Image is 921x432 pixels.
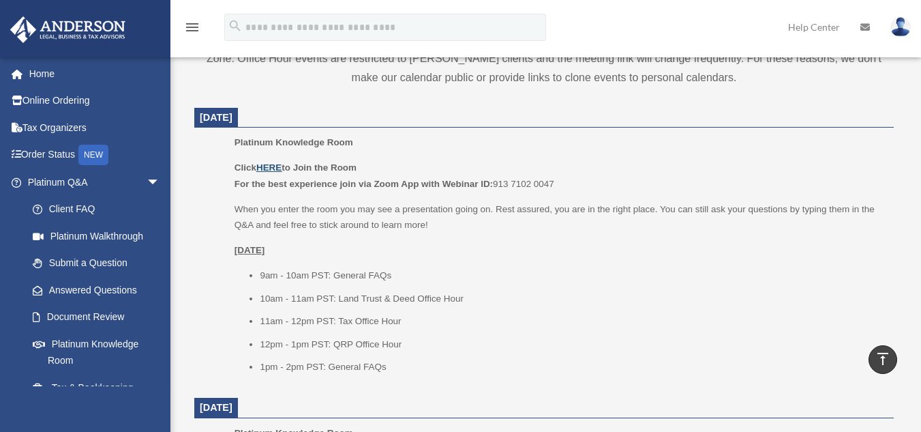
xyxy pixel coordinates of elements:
li: 12pm - 1pm PST: QRP Office Hour [260,336,884,353]
a: Client FAQ [19,196,181,223]
i: menu [184,19,200,35]
a: Tax Organizers [10,114,181,141]
img: User Pic [890,17,911,37]
li: 10am - 11am PST: Land Trust & Deed Office Hour [260,291,884,307]
a: Platinum Walkthrough [19,222,181,250]
span: arrow_drop_down [147,169,174,197]
a: vertical_align_top [869,345,897,374]
a: Submit a Question [19,250,181,277]
span: [DATE] [200,112,232,123]
i: vertical_align_top [875,351,891,367]
li: 9am - 10am PST: General FAQs [260,268,884,284]
i: search [228,18,243,33]
p: When you enter the room you may see a presentation going on. Rest assured, you are in the right p... [235,201,884,233]
li: 1pm - 2pm PST: General FAQs [260,359,884,375]
a: Home [10,60,181,87]
li: 11am - 12pm PST: Tax Office Hour [260,313,884,330]
a: menu [184,24,200,35]
a: Platinum Q&Aarrow_drop_down [10,169,181,196]
b: Click to Join the Room [235,162,357,173]
u: [DATE] [235,245,265,255]
a: HERE [256,162,282,173]
p: 913 7102 0047 [235,160,884,192]
a: Order StatusNEW [10,141,181,169]
a: Answered Questions [19,276,181,304]
img: Anderson Advisors Platinum Portal [6,16,130,43]
span: Platinum Knowledge Room [235,137,353,147]
a: Tax & Bookkeeping Packages [19,374,181,418]
a: Online Ordering [10,87,181,115]
a: Document Review [19,304,181,331]
span: [DATE] [200,402,232,413]
a: Platinum Knowledge Room [19,330,174,374]
b: For the best experience join via Zoom App with Webinar ID: [235,179,493,189]
div: NEW [78,145,108,165]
